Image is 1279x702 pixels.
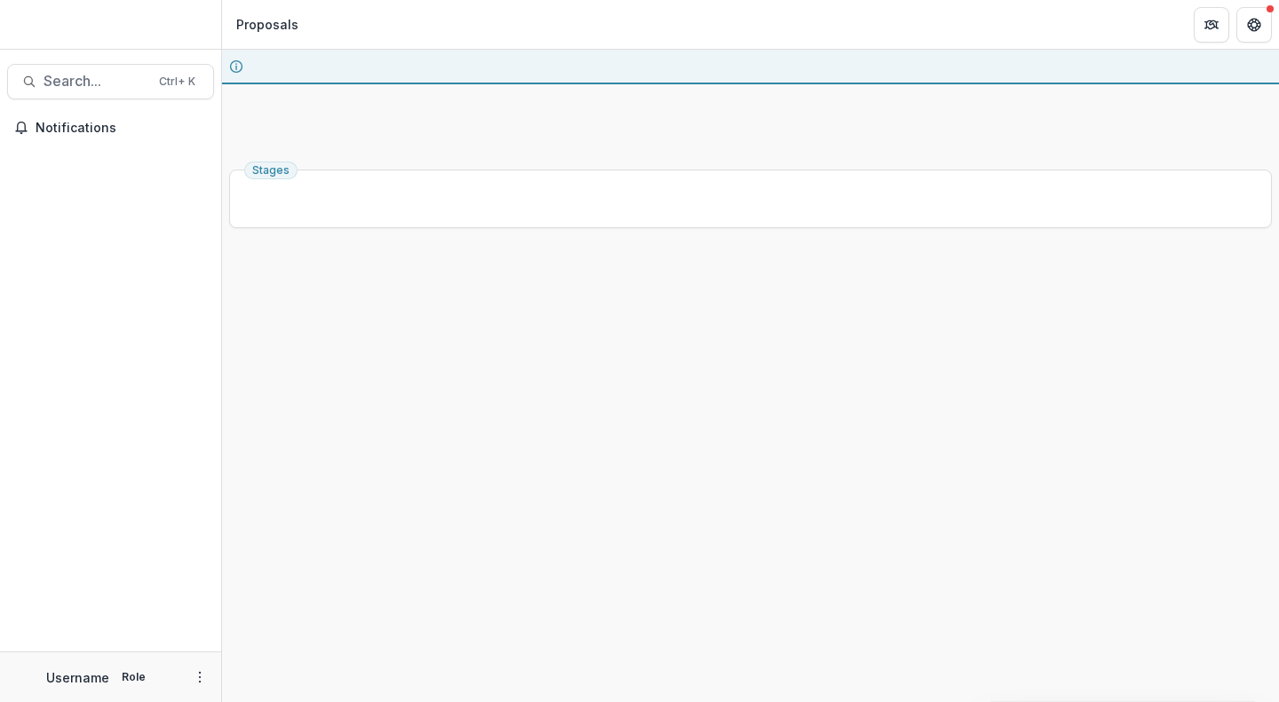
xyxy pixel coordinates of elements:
div: Proposals [236,15,298,34]
nav: breadcrumb [229,12,306,37]
div: Ctrl + K [155,72,199,91]
span: Notifications [36,121,207,136]
span: Search... [44,73,148,90]
button: Notifications [7,114,214,142]
button: Search... [7,64,214,99]
button: More [189,667,211,688]
button: Get Help [1236,7,1272,43]
span: Stages [252,164,290,177]
button: Partners [1194,7,1229,43]
p: Username [46,668,109,687]
p: Role [116,669,151,685]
